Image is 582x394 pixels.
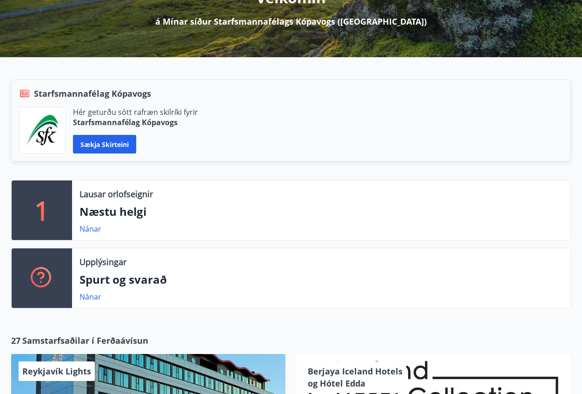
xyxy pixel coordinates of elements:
[79,272,563,287] p: Spurt og svarað
[22,366,91,377] span: Reykjavík Lights
[22,334,148,347] span: Samstarfsaðilar í Ferðaávísun
[155,15,427,27] p: á Mínar síður Starfsmannafélags Kópavogs ([GEOGRAPHIC_DATA])
[73,117,198,127] p: Starfsmannafélag Kópavogs
[34,87,151,100] span: Starfsmannafélag Kópavogs
[79,224,101,234] a: Nánar
[26,115,58,146] img: x5MjQkxwhnYn6YREZUTEa9Q4KsBUeQdWGts9Dj4O.png
[11,334,20,347] span: 27
[73,107,198,117] p: Hér geturðu sótt rafræn skilríki fyrir
[79,292,101,302] a: Nánar
[73,135,136,154] button: Sækja skírteini
[79,188,153,200] p: Lausar orlofseignir
[308,366,403,389] span: Berjaya Iceland Hotels og Hótel Edda
[79,256,126,268] p: Upplýsingar
[34,193,49,228] p: 1
[79,204,563,220] p: Næstu helgi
